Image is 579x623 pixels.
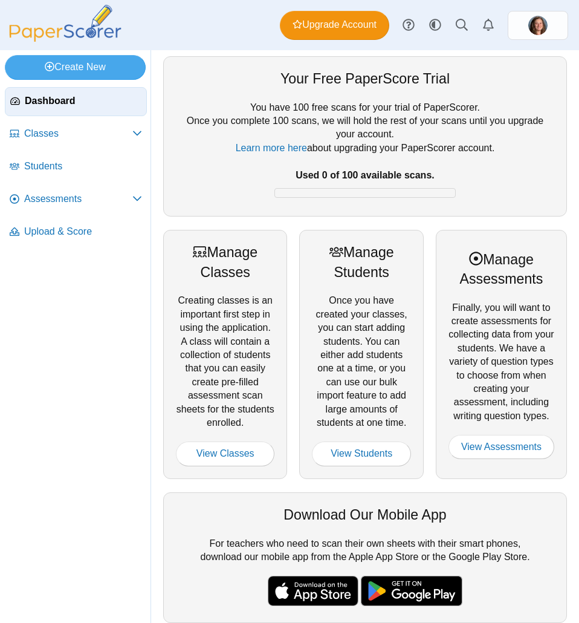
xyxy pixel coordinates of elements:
span: Sydney Street [528,16,548,35]
b: Used 0 of 100 available scans. [296,170,434,180]
span: Dashboard [25,94,141,108]
div: Manage Assessments [448,250,554,289]
div: Manage Classes [176,243,274,282]
span: Students [24,160,142,173]
a: View Assessments [448,435,554,459]
a: PaperScorer [5,33,126,44]
a: View Classes [176,442,274,466]
a: Alerts [475,12,502,39]
a: Upload & Score [5,218,147,247]
a: Learn more here [236,143,307,153]
div: Manage Students [312,243,410,282]
span: Upload & Score [24,225,142,238]
img: apple-store-badge.svg [268,576,358,606]
span: Assessments [24,192,132,206]
div: Creating classes is an important first step in using the application. A class will contain a coll... [163,230,287,478]
a: Classes [5,120,147,149]
div: Once you have created your classes, you can start adding students. You can either add students on... [299,230,423,478]
img: ps.MT0nj4qZXFMP7qhl [528,16,548,35]
a: Upgrade Account [280,11,389,40]
a: Dashboard [5,87,147,116]
span: Upgrade Account [293,18,377,31]
div: Finally, you will want to create assessments for collecting data from your students. We have a va... [436,230,567,478]
img: google-play-badge.png [361,576,462,606]
a: Create New [5,55,146,79]
a: Students [5,152,147,181]
span: Classes [24,127,132,140]
div: Your Free PaperScore Trial [176,69,554,88]
a: Assessments [5,185,147,214]
div: For teachers who need to scan their own sheets with their smart phones, download our mobile app f... [163,492,567,623]
div: You have 100 free scans for your trial of PaperScorer. Once you complete 100 scans, we will hold ... [176,101,554,204]
a: View Students [312,442,410,466]
div: Download Our Mobile App [176,505,554,524]
a: ps.MT0nj4qZXFMP7qhl [508,11,568,40]
img: PaperScorer [5,5,126,42]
